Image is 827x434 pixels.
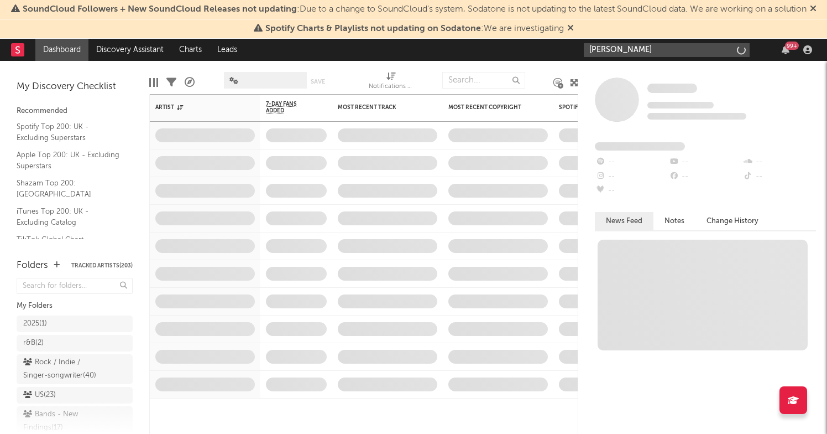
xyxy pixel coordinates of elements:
div: A&R Pipeline [185,66,195,99]
div: -- [742,169,816,184]
div: Filters [166,66,176,99]
div: -- [595,155,668,169]
div: Rock / Indie / Singer-songwriter ( 40 ) [23,356,101,383]
span: Dismiss [810,5,816,14]
span: Spotify Charts & Playlists not updating on Sodatone [265,24,481,33]
a: Rock / Indie / Singer-songwriter(40) [17,354,133,384]
div: -- [668,169,742,184]
a: Dashboard [35,39,88,61]
div: Folders [17,259,48,272]
input: Search... [442,72,525,89]
div: r&B ( 2 ) [23,337,44,350]
span: Fans Added by Platform [595,142,685,151]
div: US ( 23 ) [23,389,56,402]
a: Some Artist [647,83,697,94]
button: Notes [653,212,695,230]
div: Artist [155,104,238,111]
input: Search for folders... [17,278,133,294]
span: : Due to a change to SoundCloud's system, Sodatone is not updating to the latest SoundCloud data.... [23,5,807,14]
span: SoundCloud Followers + New SoundCloud Releases not updating [23,5,297,14]
button: Save [311,79,325,85]
div: -- [595,169,668,184]
div: My Folders [17,299,133,313]
button: Tracked Artists(203) [71,263,133,268]
span: Tracking Since: [DATE] [647,102,714,108]
a: Apple Top 200: UK - Excluding Superstars [17,149,122,172]
button: 99+ [782,45,789,54]
a: 2025(1) [17,316,133,332]
div: Notifications (Artist) [369,80,413,94]
a: r&B(2) [17,335,133,352]
div: Recommended [17,105,133,118]
span: Some Artist [647,84,697,93]
div: Notifications (Artist) [369,66,413,99]
div: -- [595,184,668,198]
div: -- [742,155,816,169]
a: Charts [171,39,210,61]
div: 99 + [785,42,799,50]
div: Edit Columns [149,66,158,99]
div: 2025 ( 1 ) [23,317,47,330]
a: Discovery Assistant [88,39,171,61]
div: -- [668,155,742,169]
span: : We are investigating [265,24,564,33]
span: Dismiss [567,24,574,33]
input: Search for artists [584,43,750,57]
a: Leads [210,39,245,61]
button: Change History [695,212,770,230]
a: iTunes Top 200: UK - Excluding Catalog [17,205,122,228]
div: Spotify Monthly Listeners [559,104,642,111]
div: Most Recent Track [338,104,421,111]
a: Shazam Top 200: [GEOGRAPHIC_DATA] [17,177,122,200]
div: My Discovery Checklist [17,80,133,94]
span: 7-Day Fans Added [266,101,310,114]
span: 0 fans last week [647,113,746,120]
a: TikTok Global Chart [17,234,122,246]
a: US(23) [17,387,133,404]
button: News Feed [595,212,653,230]
a: Spotify Top 200: UK - Excluding Superstars [17,121,122,143]
div: Most Recent Copyright [448,104,531,111]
